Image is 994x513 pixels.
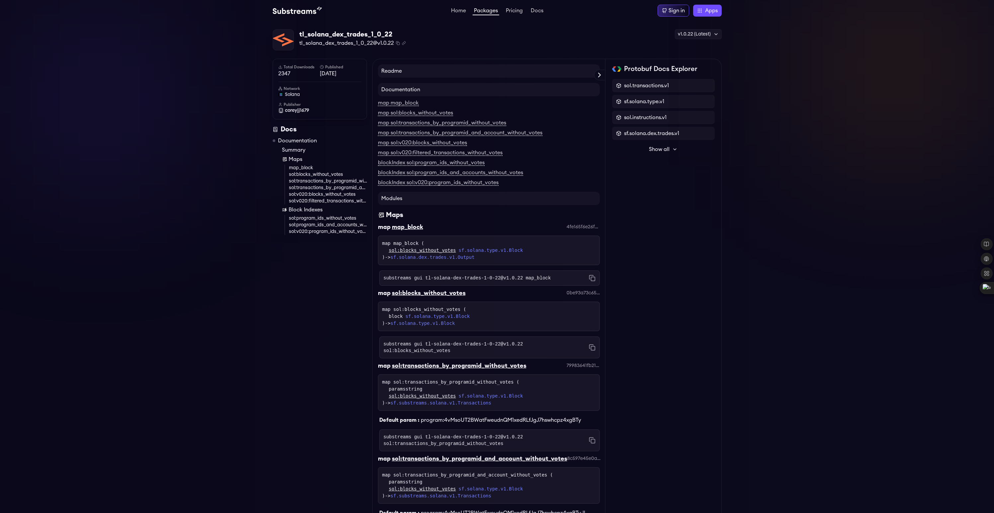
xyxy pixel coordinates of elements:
h2: Protobuf Docs Explorer [624,64,697,74]
span: Apps [705,7,718,15]
span: sf.solana.type.v1 [624,98,664,106]
div: map sol:transactions_by_programid_and_account_without_votes ( ) [382,472,595,499]
button: Copy .spkg link to clipboard [402,41,406,45]
a: sol:v020:program_ids_without_votes [289,228,367,235]
div: Sign in [669,7,685,15]
a: sol:transactions_by_programid_and_account_without_votes [289,184,367,191]
a: map sol:v020:filtered_transactions_without_votes [378,150,502,156]
h4: Modules [378,192,600,205]
a: Summary [282,146,367,154]
div: 4fe165f6e26fbc6ba2f590b352102302de4cb809 [567,224,600,230]
span: sol.instructions.v1 [624,113,667,121]
span: -> [385,493,491,498]
div: map [378,361,391,370]
span: Show all [649,145,670,153]
img: Protobuf [612,66,622,72]
a: blockIndex sol:v020:program_ids_without_votes [378,180,498,186]
span: sf.solana.dex.trades.v1 [624,129,679,137]
img: solana [278,92,284,97]
div: 79983641fb21f80af202858c457165e00d9c9c9f [567,362,600,369]
b: Default param : [379,417,419,423]
h6: Publisher [278,102,361,107]
div: map map_block ( ) [382,240,595,261]
h6: Published [320,64,361,70]
a: map sol:blocks_without_votes [378,110,453,116]
img: Substream's logo [273,7,322,15]
div: map_block [392,222,423,232]
a: Maps [282,155,367,163]
a: sf.solana.type.v1.Block [459,485,523,492]
a: sol:v020:filtered_transactions_without_votes [289,198,367,204]
span: -> [385,400,491,405]
div: Maps [386,210,403,220]
code: substreams gui tl-solana-dex-trades-1-0-22@v1.0.22 sol:blocks_without_votes [384,341,589,354]
img: Package Logo [273,30,294,50]
a: sf.solana.type.v1.Block [459,247,523,254]
a: Home [450,8,467,15]
a: sf.substreams.solana.v1.Transactions [391,493,491,498]
span: -> [385,321,455,326]
div: 0be93a73c65aa8ec2de4b1a47209edeea493ff29 [567,290,600,296]
div: v1.0.22 (Latest) [675,29,722,39]
a: sf.solana.type.v1.Block [459,393,523,400]
a: map sol:transactions_by_programid_and_account_without_votes [378,130,542,136]
a: sol:v020:blocks_without_votes [289,191,367,198]
a: sol:blocks_without_votes [389,247,456,254]
a: sf.solana.type.v1.Block [406,313,470,320]
div: tl_solana_dex_trades_1_0_22 [299,30,406,39]
button: Show all [612,143,715,156]
div: paramsstring [389,478,595,485]
h4: Documentation [378,83,600,96]
div: map sol:blocks_without_votes ( ) [382,306,595,327]
img: Block Index icon [282,207,287,212]
div: map [378,288,391,298]
img: Maps icon [378,210,385,220]
button: Copy command to clipboard [589,437,595,444]
h4: Readme [378,64,600,78]
h6: Network [278,86,361,91]
code: substreams gui tl-solana-dex-trades-1-0-22@v1.0.22 sol:transactions_by_programid_without_votes [384,434,589,447]
span: sol.transactions.v1 [624,82,669,90]
div: 8c597e45e0aacc39d15dda46cbb1babfa6e18abc [567,455,600,462]
a: sol:blocks_without_votes [389,485,456,492]
a: sf.solana.type.v1.Block [391,321,455,326]
a: map map_block [378,100,419,106]
a: map_block [289,165,367,171]
button: Copy command to clipboard [589,344,595,351]
a: Block Indexes [282,206,367,214]
div: sol:transactions_by_programid_without_votes [392,361,526,370]
a: Pricing [504,8,524,15]
div: map [378,222,391,232]
span: [DATE] [320,70,361,78]
a: sol:transactions_by_programid_without_votes [289,178,367,184]
div: map [378,454,391,463]
button: Copy package name and version [396,41,400,45]
a: map sol:transactions_by_programid_without_votes [378,120,506,126]
span: coreyjj1679 [285,107,309,114]
span: solana [285,91,300,98]
div: map sol:transactions_by_programid_without_votes ( ) [382,379,595,406]
span: 2347 [278,70,320,78]
a: sol:blocks_without_votes [389,393,456,400]
span: -> [385,255,475,260]
div: sol:blocks_without_votes [392,288,466,298]
a: Packages [473,8,499,15]
a: sf.solana.dex.trades.v1.Output [391,255,475,260]
img: Map icon [282,157,287,162]
a: solana [278,91,361,98]
div: block [389,313,595,320]
a: sol:blocks_without_votes [289,171,367,178]
div: Docs [273,125,367,134]
a: sol:program_ids_without_votes [289,215,367,222]
a: Docs [529,8,545,15]
a: blockIndex sol:program_ids_without_votes [378,160,485,166]
span: tl_solana_dex_trades_1_0_22@v1.0.22 [299,39,394,47]
h6: Total Downloads [278,64,320,70]
span: program:4vMsoUT2BWatFweudnQM1xedRLfJgJ7hswhcpz4xgBTy [421,417,581,423]
code: substreams gui tl-solana-dex-trades-1-0-22@v1.0.22 map_block [384,275,551,281]
button: Copy command to clipboard [589,275,595,281]
div: paramsstring [389,386,595,393]
a: sol:program_ids_and_accounts_without_votes [289,222,367,228]
a: blockIndex sol:program_ids_and_accounts_without_votes [378,170,523,176]
a: map sol:v020:blocks_without_votes [378,140,467,146]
